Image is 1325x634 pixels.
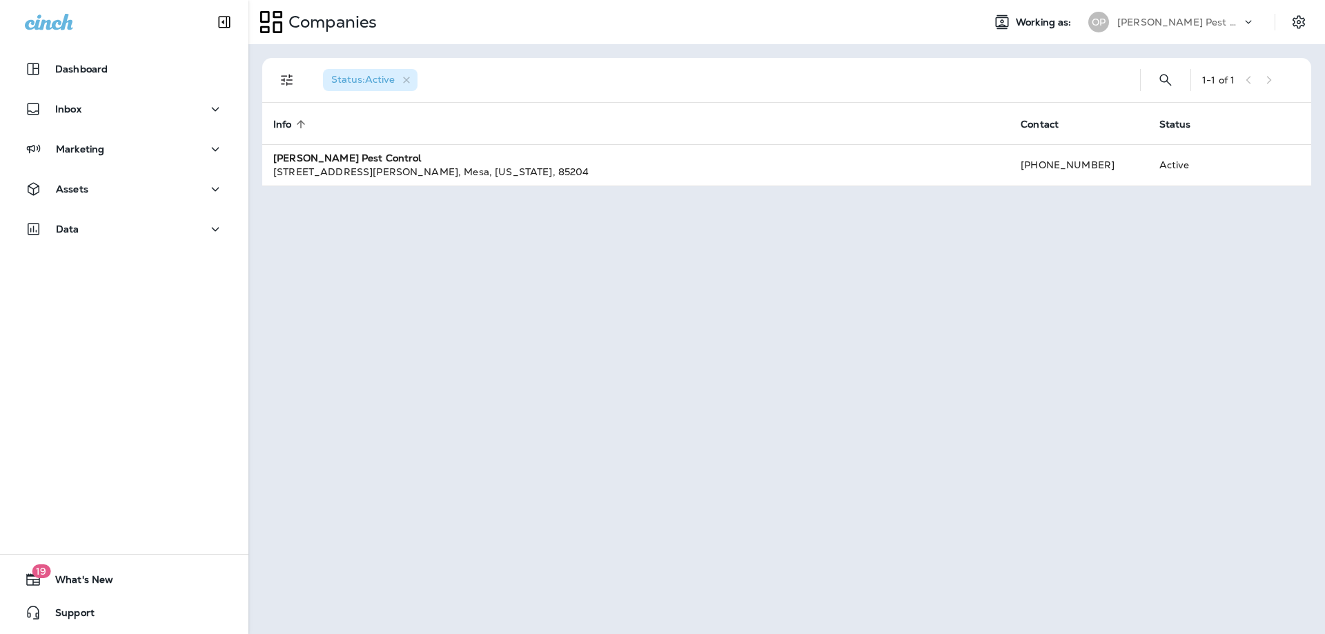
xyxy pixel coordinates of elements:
[1152,66,1179,94] button: Search Companies
[41,607,95,624] span: Support
[56,143,104,155] p: Marketing
[273,66,301,94] button: Filters
[1010,144,1148,186] td: [PHONE_NUMBER]
[14,135,235,163] button: Marketing
[55,103,81,115] p: Inbox
[1159,119,1191,130] span: Status
[323,69,418,91] div: Status:Active
[273,152,422,164] strong: [PERSON_NAME] Pest Control
[14,95,235,123] button: Inbox
[1021,118,1077,130] span: Contact
[273,119,292,130] span: Info
[56,224,79,235] p: Data
[56,184,88,195] p: Assets
[1021,119,1059,130] span: Contact
[14,55,235,83] button: Dashboard
[14,175,235,203] button: Assets
[14,566,235,593] button: 19What's New
[1016,17,1074,28] span: Working as:
[283,12,377,32] p: Companies
[331,73,395,86] span: Status : Active
[1159,118,1209,130] span: Status
[273,165,999,179] div: [STREET_ADDRESS][PERSON_NAME] , Mesa , [US_STATE] , 85204
[14,215,235,243] button: Data
[32,564,50,578] span: 19
[55,63,108,75] p: Dashboard
[1088,12,1109,32] div: OP
[273,118,310,130] span: Info
[1286,10,1311,34] button: Settings
[14,599,235,626] button: Support
[205,8,244,36] button: Collapse Sidebar
[1148,144,1237,186] td: Active
[1117,17,1241,28] p: [PERSON_NAME] Pest Control
[1202,75,1235,86] div: 1 - 1 of 1
[41,574,113,591] span: What's New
